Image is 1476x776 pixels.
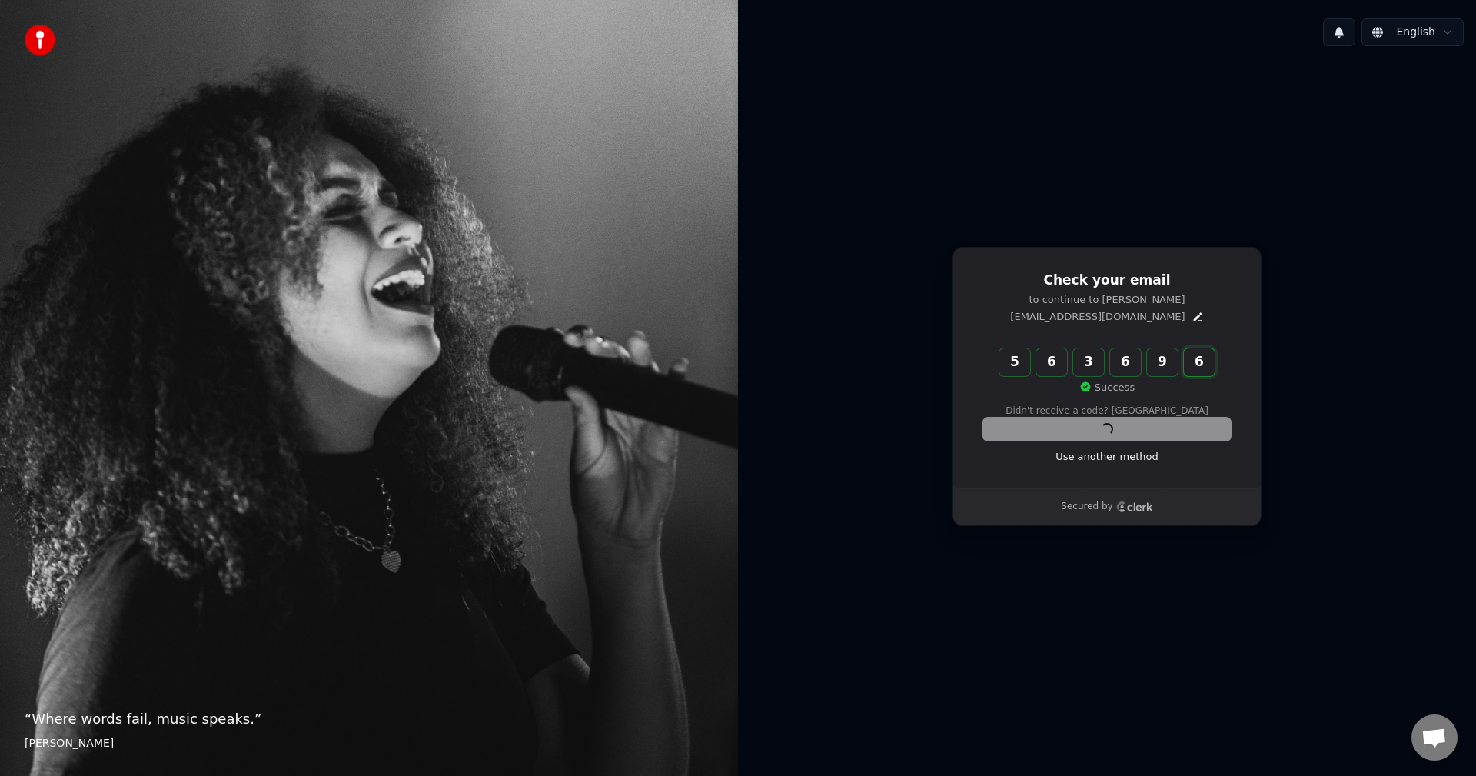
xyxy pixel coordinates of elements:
[25,25,55,55] img: youka
[1079,381,1135,395] p: Success
[983,271,1231,290] h1: Check your email
[25,736,713,751] footer: [PERSON_NAME]
[983,293,1231,307] p: to continue to [PERSON_NAME]
[1411,714,1458,761] div: Open chat
[1116,501,1153,512] a: Clerk logo
[1010,310,1185,324] p: [EMAIL_ADDRESS][DOMAIN_NAME]
[1061,501,1112,513] p: Secured by
[1055,450,1159,464] a: Use another method
[1192,311,1204,323] button: Edit
[25,708,713,730] p: “ Where words fail, music speaks. ”
[999,348,1245,376] input: Enter verification code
